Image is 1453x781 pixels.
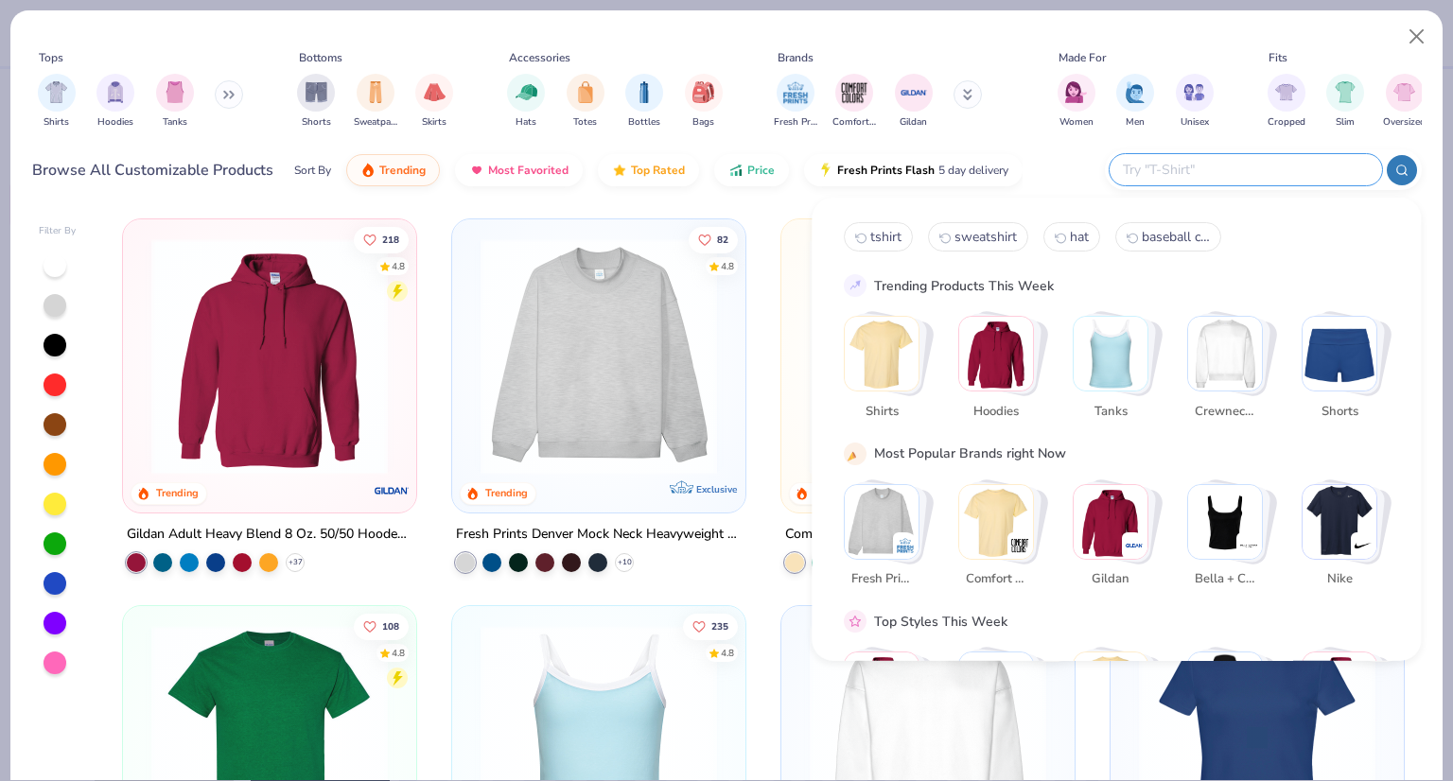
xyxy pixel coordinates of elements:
div: filter for Sweatpants [354,74,397,130]
button: filter button [38,74,76,130]
div: Accessories [509,49,570,66]
img: Bella + Canvas [1188,484,1262,558]
span: Trending [379,163,426,178]
div: Browse All Customizable Products [32,159,273,182]
button: filter button [1326,74,1364,130]
span: Top Rated [631,163,685,178]
img: Bottles Image [634,81,655,103]
img: Nike [1303,484,1376,558]
button: filter button [625,74,663,130]
span: Comfort Colors [966,570,1027,589]
img: flash.gif [818,163,833,178]
button: Like [355,226,410,252]
span: Women [1059,115,1094,130]
img: Athleisure [1074,652,1147,726]
div: filter for Bottles [625,74,663,130]
div: filter for Skirts [415,74,453,130]
img: Oversized Image [1393,81,1415,103]
div: 4.8 [393,646,406,660]
img: Unisex Image [1183,81,1205,103]
span: + 10 [618,557,632,568]
span: tshirt [870,228,902,246]
div: filter for Gildan [895,74,933,130]
button: Stack Card Button Preppy [1187,651,1274,764]
button: Stack Card Button Hoodies [958,316,1045,428]
button: filter button [1116,74,1154,130]
button: Trending [346,154,440,186]
img: TopRated.gif [612,163,627,178]
span: Tanks [1080,402,1142,421]
button: filter button [156,74,194,130]
button: Stack Card Button Shirts [844,316,931,428]
span: Hats [516,115,536,130]
span: Totes [573,115,597,130]
img: Gildan Image [900,78,928,107]
button: Fresh Prints Flash5 day delivery [804,154,1023,186]
img: f5d85501-0dbb-4ee4-b115-c08fa3845d83 [471,238,726,475]
div: filter for Cropped [1268,74,1305,130]
div: filter for Fresh Prints [774,74,817,130]
img: 029b8af0-80e6-406f-9fdc-fdf898547912 [800,238,1056,475]
div: filter for Hats [507,74,545,130]
button: hat2 [1043,222,1100,252]
img: Crewnecks [1188,317,1262,390]
img: Preppy [1188,652,1262,726]
span: 5 day delivery [938,160,1008,182]
img: Shirts [845,317,919,390]
img: trend_line.gif [847,277,864,294]
div: filter for Comfort Colors [832,74,876,130]
div: Sort By [294,162,331,179]
div: 4.8 [721,259,734,273]
img: most_fav.gif [469,163,484,178]
button: filter button [832,74,876,130]
div: filter for Bags [685,74,723,130]
button: Like [689,226,738,252]
input: Try "T-Shirt" [1121,159,1369,181]
button: Stack Card Button Casual [1302,651,1389,764]
button: filter button [567,74,604,130]
button: Stack Card Button Classic [844,651,931,764]
button: Stack Card Button Comfort Colors [958,483,1045,596]
img: Women Image [1065,81,1087,103]
button: filter button [1268,74,1305,130]
span: 108 [383,621,400,631]
img: Tanks [1074,317,1147,390]
img: Comfort Colors [959,484,1033,558]
img: Hoodies [959,317,1033,390]
div: 4.8 [721,646,734,660]
span: 235 [711,621,728,631]
button: Like [683,613,738,639]
span: Comfort Colors [832,115,876,130]
img: Shorts Image [306,81,327,103]
div: Filter By [39,224,77,238]
img: Skirts Image [424,81,446,103]
span: + 37 [289,557,303,568]
div: filter for Shorts [297,74,335,130]
button: Stack Card Button Fresh Prints [844,483,931,596]
span: Skirts [422,115,446,130]
button: filter button [96,74,134,130]
img: Classic [845,652,919,726]
span: Gildan [900,115,927,130]
span: Nike [1309,570,1371,589]
span: 82 [717,234,728,244]
div: filter for Tanks [156,74,194,130]
span: Bella + Canvas [1195,570,1256,589]
button: Stack Card Button Tanks [1073,316,1160,428]
img: party_popper.gif [847,444,864,461]
span: Bags [692,115,714,130]
button: filter button [895,74,933,130]
span: Tanks [163,115,187,130]
span: Fresh Prints [851,570,913,589]
button: tshirt0 [844,222,913,252]
span: baseball caos [1142,228,1210,246]
span: Crewnecks [1195,402,1256,421]
div: Most Popular Brands right Now [874,443,1066,463]
div: Made For [1059,49,1106,66]
img: Sweatpants Image [365,81,386,103]
div: filter for Unisex [1176,74,1214,130]
button: Stack Card Button Athleisure [1073,651,1160,764]
span: hat [1070,228,1089,246]
div: Fits [1269,49,1287,66]
span: Fresh Prints [774,115,817,130]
